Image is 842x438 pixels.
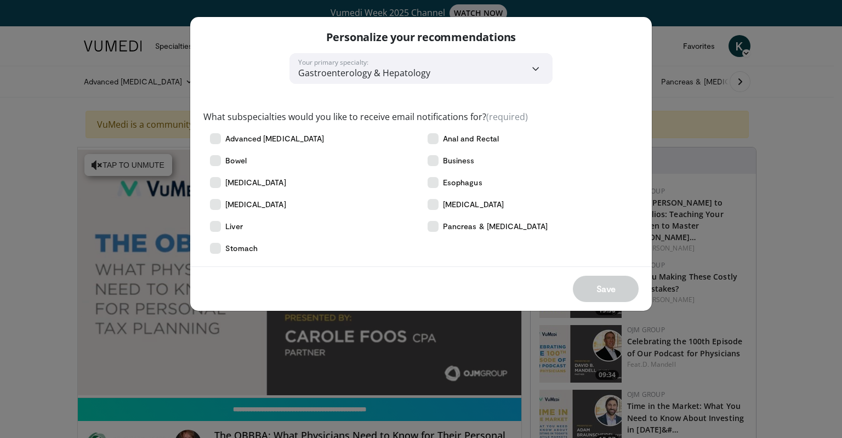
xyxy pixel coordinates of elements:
[225,199,286,210] span: [MEDICAL_DATA]
[225,243,258,254] span: Stomach
[225,155,247,166] span: Bowel
[443,155,475,166] span: Business
[443,177,482,188] span: Esophagus
[443,133,499,144] span: Anal and Rectal
[225,221,243,232] span: Liver
[225,133,325,144] span: Advanced [MEDICAL_DATA]
[443,221,548,232] span: Pancreas & [MEDICAL_DATA]
[486,111,528,123] span: (required)
[203,110,528,123] label: What subspecialties would you like to receive email notifications for?
[443,199,504,210] span: [MEDICAL_DATA]
[225,177,286,188] span: [MEDICAL_DATA]
[326,30,516,44] p: Personalize your recommendations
